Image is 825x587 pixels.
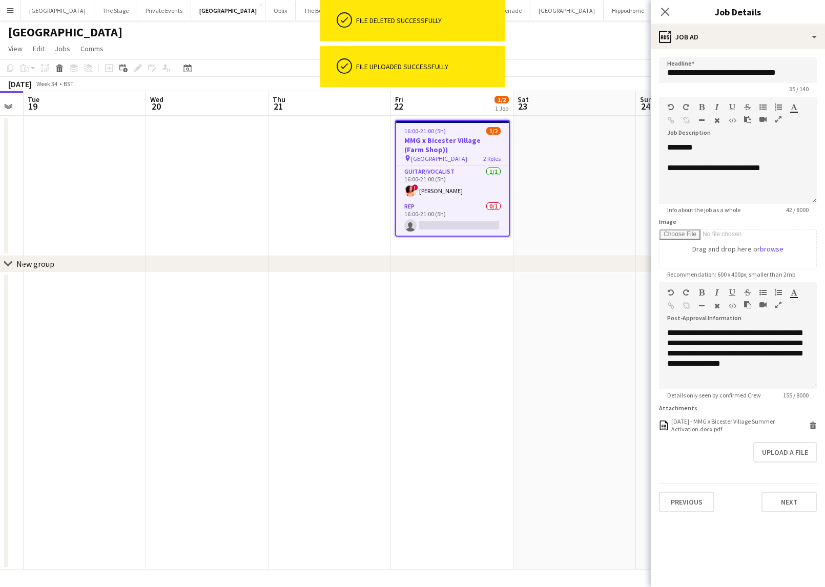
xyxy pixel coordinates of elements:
span: Comms [80,44,104,53]
button: Insert video [759,115,767,123]
span: Week 34 [34,80,59,88]
button: Text Color [790,288,797,297]
span: Recommendation: 600 x 400px, smaller than 2mb [659,270,803,278]
span: 35 / 140 [781,85,817,93]
label: Attachments [659,404,697,412]
a: View [4,42,27,55]
button: [GEOGRAPHIC_DATA] [530,1,604,20]
button: Italic [713,103,720,111]
button: Previous [659,492,714,512]
span: 24 [638,100,652,112]
button: Paste as plain text [744,115,751,123]
button: Redo [683,288,690,297]
button: Undo [667,103,674,111]
span: View [8,44,23,53]
a: Comms [76,42,108,55]
button: HTML Code [729,302,736,310]
button: Next [761,492,817,512]
span: Edit [33,44,45,53]
button: Underline [729,103,736,111]
button: Redo [683,103,690,111]
button: Clear Formatting [713,302,720,310]
button: Ordered List [775,103,782,111]
button: The Booking Office 1869 [296,1,375,20]
div: File deleted successfully [356,16,501,25]
div: File uploaded successfully [356,62,501,71]
span: 2 Roles [483,155,501,162]
button: Horizontal Line [698,302,705,310]
span: 42 / 8000 [778,206,817,214]
span: 1/2 [486,127,501,135]
button: Bold [698,103,705,111]
button: Unordered List [759,288,767,297]
h3: MMG x Bicester Village (Farm Shop)) [396,136,509,154]
button: Strikethrough [744,103,751,111]
button: Upload a file [753,442,817,463]
button: Bold [698,288,705,297]
span: 22 [394,100,403,112]
span: Jobs [55,44,70,53]
button: Clear Formatting [713,116,720,124]
button: Paste as plain text [744,301,751,309]
app-card-role: Guitar/Vocalist1/116:00-21:00 (5h)![PERSON_NAME] [396,166,509,201]
a: Edit [29,42,49,55]
button: [GEOGRAPHIC_DATA] [21,1,94,20]
a: Jobs [51,42,74,55]
span: 1/2 [494,96,509,103]
span: 20 [149,100,163,112]
button: Text Color [790,103,797,111]
div: BST [64,80,74,88]
button: HTML Code [729,116,736,124]
span: Info about the job as a whole [659,206,749,214]
span: 16:00-21:00 (5h) [404,127,446,135]
span: 155 / 8000 [775,391,817,399]
div: New group [16,259,54,269]
span: Tue [28,95,39,104]
span: 21 [271,100,285,112]
button: Undo [667,288,674,297]
h3: Job Details [651,5,825,18]
span: 23 [516,100,529,112]
span: 19 [26,100,39,112]
span: Details only seen by confirmed Crew [659,391,769,399]
div: [DATE] [8,79,32,89]
button: Oblix [265,1,296,20]
button: Fullscreen [775,301,782,309]
div: 1 Job [495,104,508,112]
span: Thu [273,95,285,104]
button: Fullscreen [775,115,782,123]
button: Strikethrough [744,288,751,297]
span: Wed [150,95,163,104]
button: Hippodrome [604,1,653,20]
app-job-card: 16:00-21:00 (5h)1/2MMG x Bicester Village (Farm Shop)) [GEOGRAPHIC_DATA]2 RolesGuitar/Vocalist1/1... [395,120,510,237]
button: Insert video [759,301,767,309]
button: [GEOGRAPHIC_DATA] [191,1,265,20]
button: Ordered List [775,288,782,297]
div: Job Ad [651,25,825,49]
div: 22.08.2025 - MMG x Bicester Village Summer Activation.docx.pdf [671,417,807,433]
app-card-role: Rep0/116:00-21:00 (5h) [396,201,509,236]
button: Unordered List [759,103,767,111]
span: Sat [518,95,529,104]
span: Sun [640,95,652,104]
span: ! [412,184,418,191]
span: Fri [395,95,403,104]
span: [GEOGRAPHIC_DATA] [411,155,467,162]
button: Underline [729,288,736,297]
button: Private Events [137,1,191,20]
button: Horizontal Line [698,116,705,124]
button: The Stage [94,1,137,20]
h1: [GEOGRAPHIC_DATA] [8,25,122,40]
button: Italic [713,288,720,297]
